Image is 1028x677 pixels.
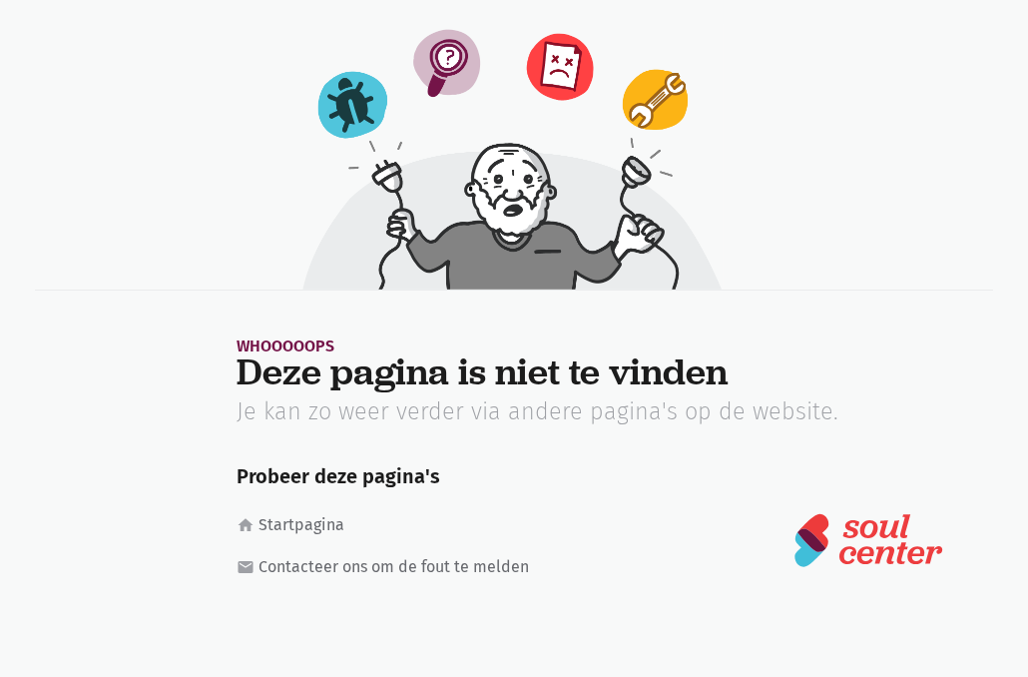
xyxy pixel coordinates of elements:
[237,338,943,353] div: Whooooops
[237,354,943,390] h1: Deze pagina is niet te vinden
[237,516,255,534] i: home
[237,558,255,576] i: mail
[237,512,565,538] a: homeStartpagina
[793,512,943,568] img: logo-soulcenter-full.svg
[237,554,565,580] a: mailContacteer ons om de fout te melden
[237,449,943,488] h5: Probeer deze pagina's
[237,397,943,425] p: Je kan zo weer verder via andere pagina's op de website.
